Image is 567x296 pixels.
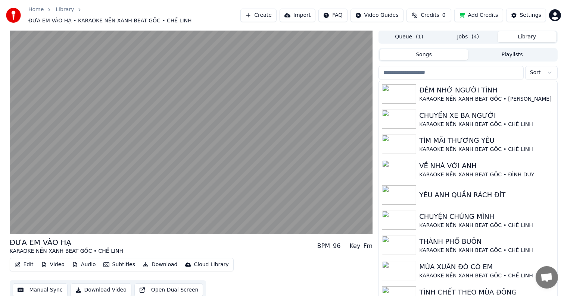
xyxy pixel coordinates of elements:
[28,17,192,25] span: ĐƯA EM VÀO HẠ • KARAOKE NỀN XANH BEAT GỐC • CHẾ LINH
[28,6,240,25] nav: breadcrumb
[419,161,554,171] div: VỀ NHÀ VỚI ANH
[10,248,124,255] div: KARAOKE NỀN XANH BEAT GỐC • CHẾ LINH
[471,33,479,41] span: ( 4 )
[419,247,554,254] div: KARAOKE NỀN XANH BEAT GỐC • CHẾ LINH
[364,242,373,251] div: Fm
[194,261,229,268] div: Cloud Library
[419,272,554,280] div: KARAOKE NỀN XANH BEAT GỐC • CHẾ LINH
[280,9,315,22] button: Import
[442,12,446,19] span: 0
[69,259,99,270] button: Audio
[6,8,21,23] img: youka
[468,49,557,60] button: Playlists
[536,266,558,289] div: Open chat
[317,242,330,251] div: BPM
[419,211,554,222] div: CHUYỆN CHÚNG MÌNH
[419,222,554,229] div: KARAOKE NỀN XANH BEAT GỐC • CHẾ LINH
[506,9,546,22] button: Settings
[240,9,277,22] button: Create
[100,259,138,270] button: Subtitles
[530,69,541,76] span: Sort
[406,9,451,22] button: Credits0
[419,236,554,247] div: THÀNH PHỐ BUỒN
[419,190,554,200] div: YÊU ANH QUẦN RÁCH ĐÍT
[380,31,439,42] button: Queue
[333,242,340,251] div: 96
[419,95,554,103] div: KARAOKE NỀN XANH BEAT GỐC • [PERSON_NAME]
[416,33,423,41] span: ( 1 )
[38,259,68,270] button: Video
[421,12,439,19] span: Credits
[419,85,554,95] div: ĐÊM NHỚ NGƯỜI TÌNH
[419,146,554,153] div: KARAOKE NỀN XANH BEAT GỐC • CHẾ LINH
[28,6,44,13] a: Home
[419,110,554,121] div: CHUYẾN XE BA NGƯỜI
[498,31,557,42] button: Library
[351,9,404,22] button: Video Guides
[419,135,554,146] div: TÌM MÃI THƯƠNG YÊU
[56,6,74,13] a: Library
[439,31,498,42] button: Jobs
[10,237,124,248] div: ĐƯA EM VÀO HẠ
[520,12,541,19] div: Settings
[419,121,554,128] div: KARAOKE NỀN XANH BEAT GỐC • CHẾ LINH
[350,242,361,251] div: Key
[419,171,554,179] div: KARAOKE NỀN XANH BEAT GỐC • ĐÌNH DUY
[419,262,554,272] div: MÙA XUÂN ĐÓ CÓ EM
[454,9,503,22] button: Add Credits
[380,49,468,60] button: Songs
[318,9,347,22] button: FAQ
[140,259,181,270] button: Download
[12,259,37,270] button: Edit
